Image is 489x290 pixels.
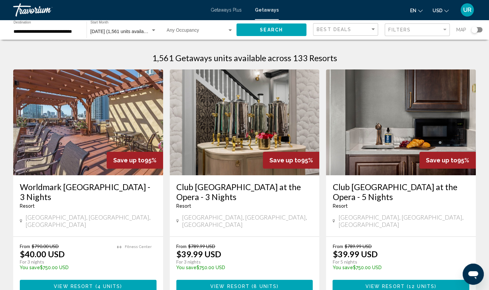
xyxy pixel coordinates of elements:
a: Worldmark [GEOGRAPHIC_DATA] - 3 Nights [20,182,157,202]
p: $39.99 USD [176,249,221,259]
button: Filter [385,23,450,37]
span: UR [463,7,472,13]
div: 95% [263,152,319,169]
mat-select: Sort by [317,27,376,32]
p: $750.00 USD [332,265,463,270]
img: 7668I01X.jpg [326,69,476,175]
button: Change currency [433,6,449,15]
button: Search [236,23,306,36]
p: For 5 nights [332,259,463,265]
p: $750.00 USD [20,265,110,270]
p: $39.99 USD [332,249,377,259]
span: Save up to [269,157,301,164]
span: You save [332,265,353,270]
span: Resort [20,203,35,209]
a: Travorium [13,3,204,17]
span: ( ) [93,283,122,289]
span: From [176,243,187,249]
span: $789.99 USD [344,243,371,249]
span: Best Deals [317,27,351,32]
span: From [20,243,30,249]
div: 95% [107,152,163,169]
span: View Resort [366,283,405,289]
span: $789.99 USD [188,243,215,249]
a: Getaways [255,7,279,13]
img: A105O01L.jpg [13,69,163,175]
p: For 3 nights [20,259,110,265]
a: Getaways Plus [211,7,242,13]
span: You save [20,265,40,270]
span: View Resort [54,283,93,289]
p: $40.00 USD [20,249,65,259]
span: $790.00 USD [32,243,59,249]
button: Change language [410,6,423,15]
h1: 1,561 Getaways units available across 133 Resorts [152,53,337,63]
span: Filters [388,27,411,32]
span: USD [433,8,442,13]
span: 12 units [409,283,435,289]
span: From [332,243,343,249]
span: Save up to [113,157,145,164]
span: 8 units [254,283,277,289]
span: 4 units [97,283,121,289]
span: [GEOGRAPHIC_DATA], [GEOGRAPHIC_DATA], [GEOGRAPHIC_DATA] [25,214,157,228]
span: ( ) [405,283,437,289]
span: Resort [176,203,191,209]
span: Fitness Center [125,245,152,249]
p: For 3 nights [176,259,306,265]
span: Search [260,27,283,33]
span: View Resort [210,283,250,289]
iframe: Button to launch messaging window [463,264,484,285]
span: [GEOGRAPHIC_DATA], [GEOGRAPHIC_DATA], [GEOGRAPHIC_DATA] [182,214,313,228]
a: Club [GEOGRAPHIC_DATA] at the Opera - 3 Nights [176,182,313,202]
span: en [410,8,416,13]
button: User Menu [459,3,476,17]
p: $750.00 USD [176,265,306,270]
span: [DATE] (1,561 units available) [90,29,152,34]
span: You save [176,265,196,270]
a: Club [GEOGRAPHIC_DATA] at the Opera - 5 Nights [332,182,469,202]
span: Save up to [426,157,457,164]
span: [GEOGRAPHIC_DATA], [GEOGRAPHIC_DATA], [GEOGRAPHIC_DATA] [338,214,469,228]
span: Map [456,25,466,34]
img: 7668O01X.jpg [170,69,320,175]
span: ( ) [250,283,279,289]
span: Resort [332,203,347,209]
div: 95% [419,152,476,169]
